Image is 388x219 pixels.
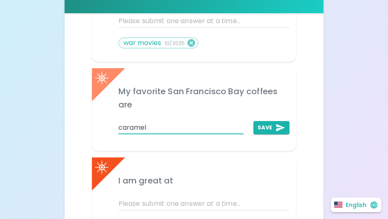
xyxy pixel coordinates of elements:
[331,198,381,212] button: English
[118,121,244,134] input: Please submit one answer at a time...
[164,40,185,47] span: 10/2025
[95,161,108,174] img: Sparck logo
[346,201,366,209] p: English
[118,174,290,187] h6: I am great at
[118,14,290,28] input: Please submit one answer at a time...
[334,202,342,208] img: United States flag
[118,85,290,111] h6: My favorite San Francisco Bay coffees are
[123,38,185,48] p: war movies
[253,121,289,134] button: add profile answer
[118,38,199,48] div: war movies10/2025
[95,71,108,85] img: Sparck logo
[118,197,290,210] input: Please submit one answer at a time...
